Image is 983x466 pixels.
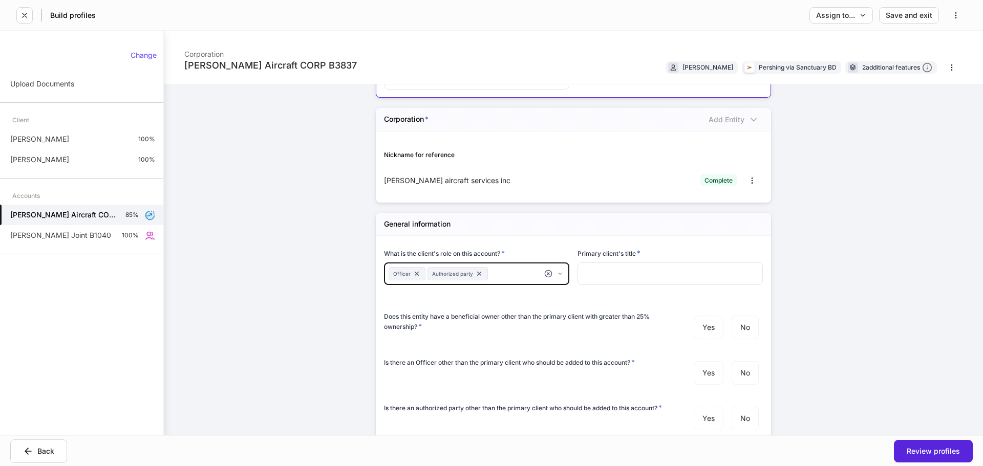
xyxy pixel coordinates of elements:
h6: What is the client's role on this account? [384,248,505,258]
h6: Primary client's title [578,248,640,258]
p: [PERSON_NAME] Joint B1040 [10,230,111,240]
h6: Is there an Officer other than the primary client who should be added to this account? [384,357,635,367]
div: Change [131,52,157,59]
div: Assign to... [816,12,866,19]
p: 100% [138,156,155,164]
div: A maximum of 1 is allowed for this form. [704,114,763,125]
button: Assign to... [809,7,873,24]
p: [PERSON_NAME] [10,134,69,144]
button: Review profiles [894,440,973,462]
div: [PERSON_NAME] [682,62,733,72]
p: 100% [122,231,139,239]
div: Client [12,111,29,129]
h5: Corporation [384,114,429,124]
div: 2 additional features [862,62,932,73]
div: Pershing via Sanctuary BD [759,62,837,72]
div: [PERSON_NAME] Aircraft CORP B3837 [184,59,357,72]
span: Authorized party [432,270,473,278]
p: [PERSON_NAME] [10,154,69,165]
div: Corporation [184,43,357,59]
button: Change [124,47,163,63]
p: Upload Documents [10,79,74,89]
div: Review profiles [907,448,960,455]
p: 100% [138,135,155,143]
div: Complete [704,175,733,185]
div: Accounts [12,187,40,205]
h5: Build profiles [50,10,96,20]
p: 85% [125,211,139,219]
h6: Does this entity have a beneficial owner other than the primary client with greater than 25% owne... [384,312,669,331]
button: Save and exit [879,7,939,24]
h5: General information [384,219,451,229]
div: [PERSON_NAME] aircraft services inc [384,175,573,186]
h6: Is there an authorized party other than the primary client who should be added to this account? [384,403,662,413]
div: Nickname for reference [384,150,573,160]
button: Back [10,439,67,463]
div: Back [23,446,54,456]
div: Save and exit [886,12,932,19]
h5: [PERSON_NAME] Aircraft CORP B3837 [10,210,117,220]
span: Officer [393,270,411,278]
